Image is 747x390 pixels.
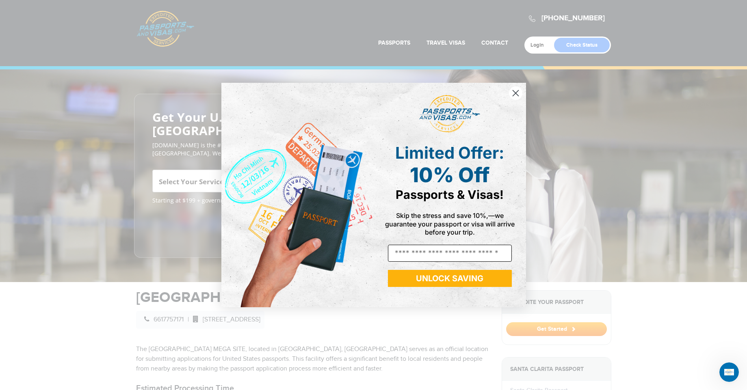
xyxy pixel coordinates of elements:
span: 10% Off [410,163,489,187]
img: passports and visas [419,95,480,133]
span: Skip the stress and save 10%,—we guarantee your passport or visa will arrive before your trip. [385,211,515,236]
img: de9cda0d-0715-46ca-9a25-073762a91ba7.png [221,83,374,307]
button: Close dialog [509,86,523,100]
span: Limited Offer: [395,143,504,163]
button: UNLOCK SAVING [388,270,512,287]
iframe: Intercom live chat [719,362,739,382]
span: Passports & Visas! [396,187,504,202]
